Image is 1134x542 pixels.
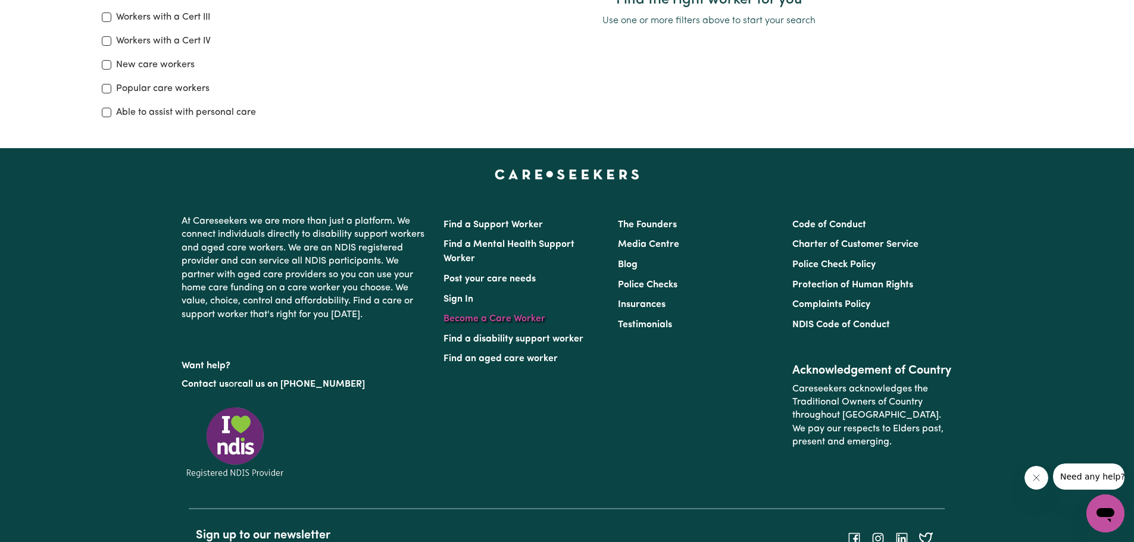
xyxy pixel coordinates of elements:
a: Insurances [618,300,666,309]
p: Careseekers acknowledges the Traditional Owners of Country throughout [GEOGRAPHIC_DATA]. We pay o... [792,378,952,454]
a: Post your care needs [443,274,536,284]
a: Find a Mental Health Support Worker [443,240,574,264]
a: Police Checks [618,280,677,290]
a: Police Check Policy [792,260,876,270]
p: Use one or more filters above to start your search [385,14,1032,28]
a: Find a Support Worker [443,220,543,230]
a: Blog [618,260,638,270]
label: Popular care workers [116,82,210,96]
a: Find a disability support worker [443,334,583,344]
a: call us on [PHONE_NUMBER] [238,380,365,389]
label: Workers with a Cert III [116,10,210,24]
label: Workers with a Cert IV [116,34,211,48]
iframe: Message from company [1053,463,1124,490]
label: New care workers [116,58,195,72]
iframe: Close message [1024,466,1048,490]
label: Able to assist with personal care [116,105,256,120]
a: Careseekers home page [495,170,639,179]
span: Need any help? [7,8,72,18]
p: At Careseekers we are more than just a platform. We connect individuals directly to disability su... [182,210,429,326]
a: Charter of Customer Service [792,240,919,249]
a: NDIS Code of Conduct [792,320,890,330]
a: Contact us [182,380,229,389]
a: Protection of Human Rights [792,280,913,290]
p: or [182,373,429,396]
h2: Acknowledgement of Country [792,364,952,378]
a: Sign In [443,295,473,304]
a: Testimonials [618,320,672,330]
a: Become a Care Worker [443,314,545,324]
a: Complaints Policy [792,300,870,309]
p: Want help? [182,355,429,372]
a: Code of Conduct [792,220,866,230]
a: Media Centre [618,240,679,249]
a: Find an aged care worker [443,354,558,364]
a: The Founders [618,220,677,230]
iframe: Button to launch messaging window [1086,494,1124,532]
img: Registered NDIS provider [182,405,289,480]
